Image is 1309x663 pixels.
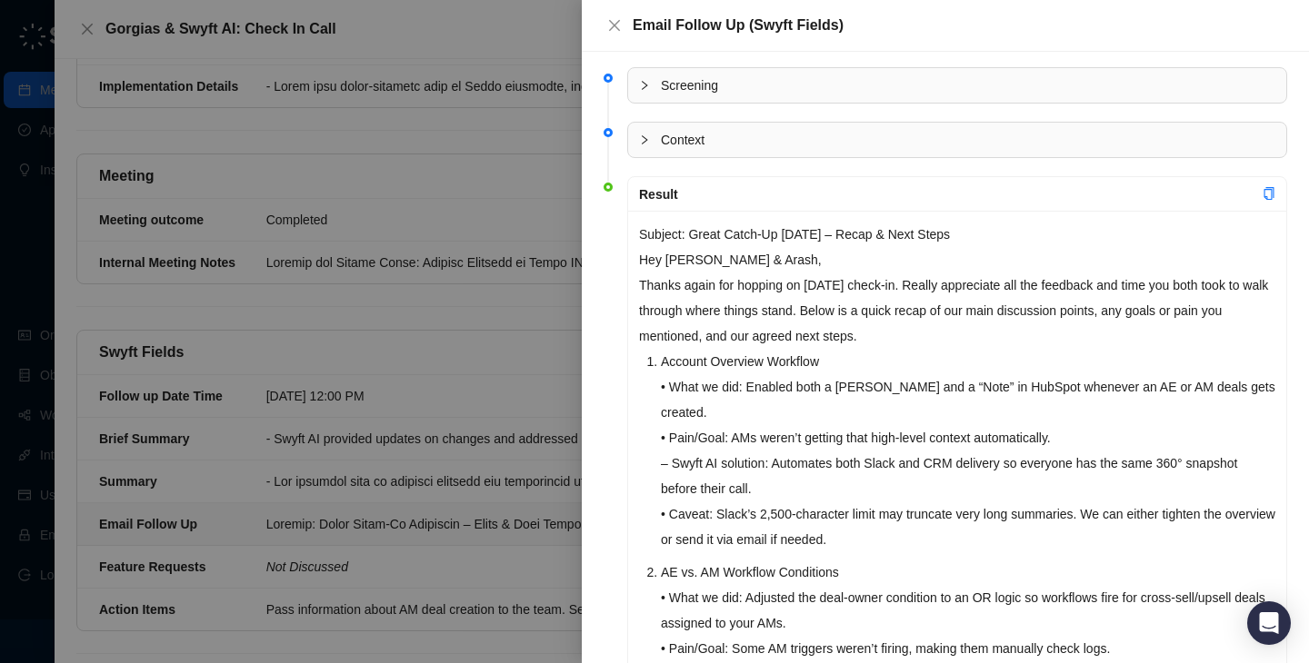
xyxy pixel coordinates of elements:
[639,80,650,91] span: collapsed
[604,15,625,36] button: Close
[661,349,1275,552] p: Account Overview Workflow • What we did: Enabled both a [PERSON_NAME] and a “Note” in HubSpot whe...
[628,68,1286,103] div: Screening
[639,222,1275,247] p: Subject: Great Catch-Up [DATE] – Recap & Next Steps
[639,272,1275,349] p: Thanks again for hopping on [DATE] check-in. Really appreciate all the feedback and time you both...
[607,18,622,33] span: close
[639,184,1263,204] div: Result
[628,123,1286,157] div: Context
[661,130,1275,150] span: Context
[639,247,1275,272] p: Hey [PERSON_NAME] & Arash,
[639,134,650,145] span: collapsed
[661,75,1275,95] span: Screening
[1263,187,1275,200] span: copy
[633,15,1287,36] div: Email Follow Up (Swyft Fields)
[1247,601,1291,645] div: Open Intercom Messenger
